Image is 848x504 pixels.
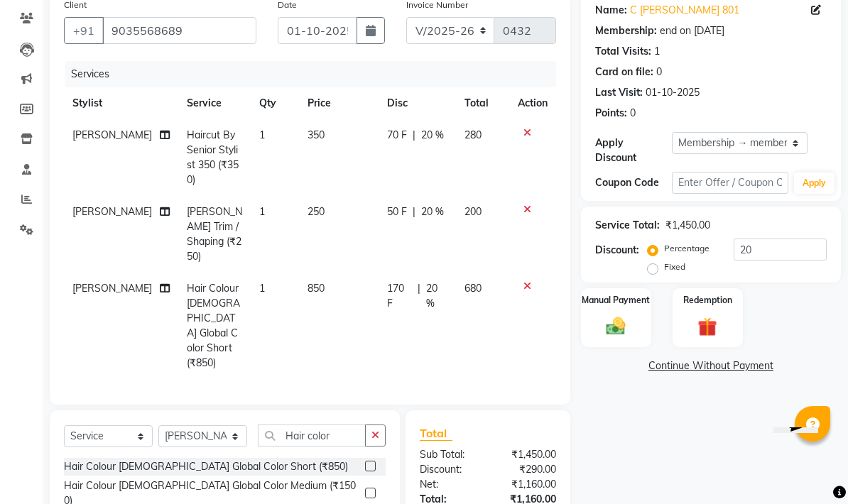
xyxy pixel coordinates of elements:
button: +91 [64,17,104,44]
div: Card on file: [595,65,653,80]
th: Qty [251,87,299,119]
div: Hair Colour [DEMOGRAPHIC_DATA] Global Color Short (₹850) [64,459,348,474]
span: 850 [308,282,325,295]
span: 20 % [421,128,444,143]
div: 0 [630,106,636,121]
img: _gift.svg [692,315,723,339]
th: Total [456,87,509,119]
div: Apply Discount [595,136,673,165]
div: 01-10-2025 [646,85,700,100]
div: Services [65,61,567,87]
div: Total Visits: [595,44,651,59]
th: Disc [379,87,456,119]
span: | [418,281,420,311]
span: Haircut By Senior Stylist 350 (₹350) [187,128,239,186]
span: | [413,204,415,219]
div: ₹1,160.00 [488,477,567,492]
span: 680 [464,282,482,295]
span: 200 [464,205,482,218]
span: [PERSON_NAME] [72,282,152,295]
input: Search by Name/Mobile/Email/Code [102,17,256,44]
div: Last Visit: [595,85,643,100]
div: Sub Total: [409,447,488,462]
button: Apply [794,172,835,194]
span: Total [420,426,452,441]
label: Fixed [664,261,685,273]
span: Hair Colour [DEMOGRAPHIC_DATA] Global Color Short (₹850) [187,282,240,369]
span: [PERSON_NAME] Trim / Shaping (₹250) [187,205,242,263]
span: 20 % [426,281,448,311]
th: Price [299,87,379,119]
span: [PERSON_NAME] [72,205,152,218]
div: ₹290.00 [488,462,567,477]
div: Points: [595,106,627,121]
span: 1 [259,282,265,295]
div: Membership: [595,23,657,38]
span: 70 F [387,128,407,143]
div: Coupon Code [595,175,673,190]
span: 50 F [387,204,407,219]
div: Net: [409,477,488,492]
input: Search or Scan [258,424,366,447]
div: Service Total: [595,218,660,233]
span: 250 [308,205,325,218]
img: _cash.svg [600,315,631,337]
span: | [413,128,415,143]
div: Discount: [409,462,488,477]
div: 1 [654,44,660,59]
span: 1 [259,128,265,141]
div: end on [DATE] [660,23,724,38]
label: Redemption [683,294,732,307]
a: Continue Without Payment [584,358,838,373]
div: Discount: [595,243,639,258]
label: Percentage [664,242,710,255]
a: C [PERSON_NAME] 801 [630,3,739,18]
span: 350 [308,128,325,141]
input: Enter Offer / Coupon Code [672,172,788,194]
span: 280 [464,128,482,141]
th: Action [509,87,556,119]
iframe: chat widget [768,427,836,493]
div: ₹1,450.00 [665,218,710,233]
label: Manual Payment [582,294,650,307]
span: 1 [259,205,265,218]
span: 20 % [421,204,444,219]
th: Stylist [64,87,178,119]
div: 0 [656,65,662,80]
span: 170 F [387,281,412,311]
span: [PERSON_NAME] [72,128,152,141]
div: Name: [595,3,627,18]
th: Service [178,87,251,119]
div: ₹1,450.00 [488,447,567,462]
